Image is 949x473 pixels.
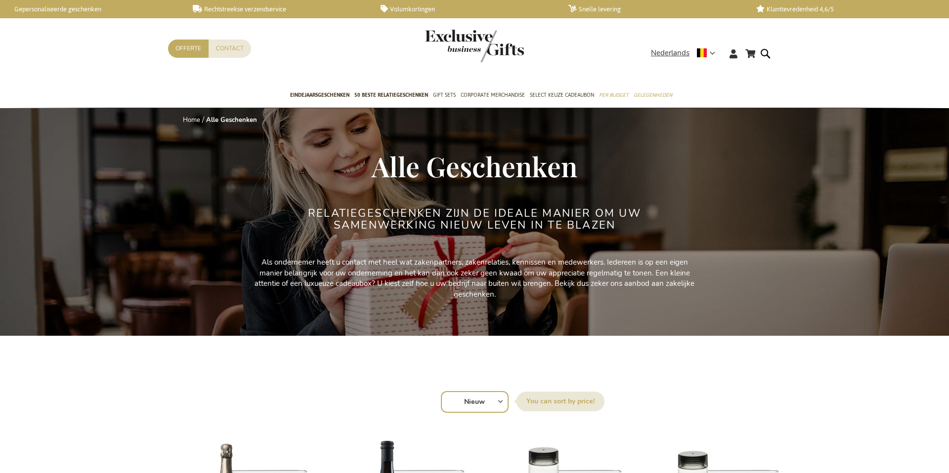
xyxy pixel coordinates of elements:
label: Sorteer op [517,392,604,411]
span: Eindejaarsgeschenken [290,90,349,100]
span: Gift Sets [433,90,456,100]
a: Offerte [168,39,209,58]
a: Klanttevredenheid 4,6/5 [756,5,928,13]
a: Home [183,116,200,124]
p: Als ondernemer heeft u contact met heel wat zakenpartners, zakenrelaties, kennissen en medewerker... [252,257,697,300]
a: Gepersonaliseerde geschenken [5,5,177,13]
a: Volumkortingen [381,5,553,13]
div: Nederlands [651,47,722,59]
h2: Relatiegeschenken zijn de ideale manier om uw samenwerking nieuw leven in te blazen [289,207,660,231]
span: Alle Geschenken [372,148,577,184]
a: store logo [425,30,474,62]
img: Exclusive Business gifts logo [425,30,524,62]
span: Select Keuze Cadeaubon [530,90,594,100]
a: Snelle levering [568,5,740,13]
span: Per Budget [599,90,629,100]
a: Rechtstreekse verzendservice [193,5,365,13]
span: Nederlands [651,47,690,59]
span: Corporate Merchandise [461,90,525,100]
a: Contact [209,39,251,58]
span: 50 beste relatiegeschenken [354,90,428,100]
strong: Alle Geschenken [206,116,257,124]
span: Gelegenheden [634,90,672,100]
